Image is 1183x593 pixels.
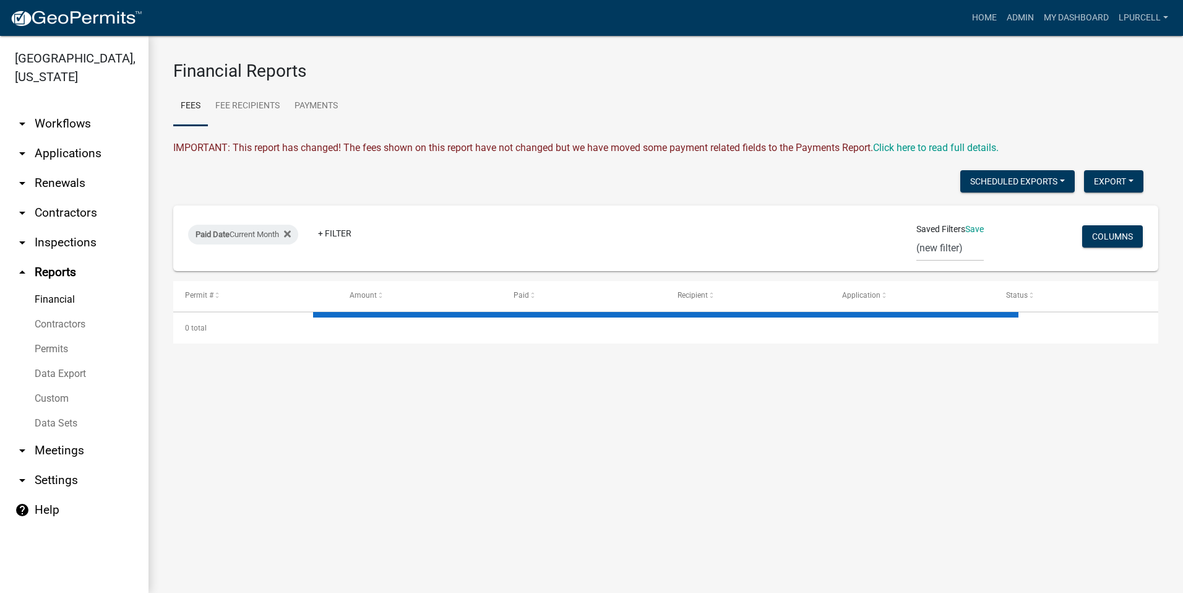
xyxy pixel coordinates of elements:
[173,281,337,311] datatable-header-cell: Permit #
[873,142,999,154] a: Click here to read full details.
[196,230,230,239] span: Paid Date
[173,313,1158,344] div: 0 total
[1114,6,1173,30] a: lpurcell
[173,141,1158,155] div: IMPORTANT: This report has changed! The fees shown on this report have not changed but we have mo...
[185,291,213,300] span: Permit #
[15,116,30,131] i: arrow_drop_down
[666,281,830,311] datatable-header-cell: Recipient
[1039,6,1114,30] a: My Dashboard
[842,291,880,300] span: Application
[15,503,30,517] i: help
[967,6,1002,30] a: Home
[678,291,708,300] span: Recipient
[287,87,345,126] a: Payments
[830,281,994,311] datatable-header-cell: Application
[15,146,30,161] i: arrow_drop_down
[873,142,999,154] wm-modal-confirm: Upcoming Changes to Daily Fees Report
[15,206,30,220] i: arrow_drop_down
[188,225,298,245] div: Current Month
[1082,225,1143,248] button: Columns
[965,224,984,234] a: Save
[350,291,377,300] span: Amount
[15,473,30,488] i: arrow_drop_down
[1084,170,1143,193] button: Export
[337,281,501,311] datatable-header-cell: Amount
[514,291,529,300] span: Paid
[15,235,30,250] i: arrow_drop_down
[916,223,965,236] span: Saved Filters
[1006,291,1028,300] span: Status
[960,170,1075,193] button: Scheduled Exports
[15,265,30,280] i: arrow_drop_up
[15,176,30,191] i: arrow_drop_down
[1002,6,1039,30] a: Admin
[308,222,361,245] a: + Filter
[15,443,30,458] i: arrow_drop_down
[173,61,1158,82] h3: Financial Reports
[502,281,666,311] datatable-header-cell: Paid
[208,87,287,126] a: Fee Recipients
[994,281,1158,311] datatable-header-cell: Status
[173,87,208,126] a: Fees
